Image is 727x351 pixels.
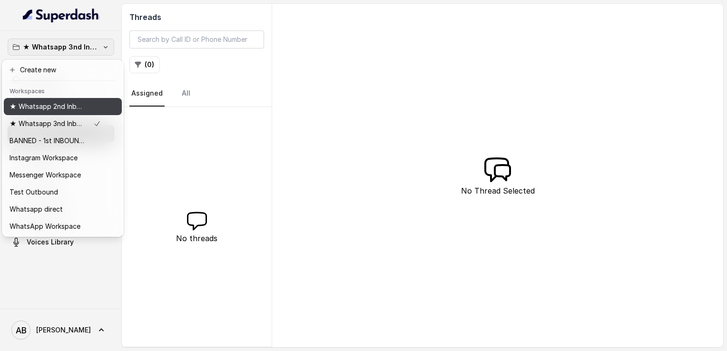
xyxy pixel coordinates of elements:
[10,186,58,198] p: Test Outbound
[4,61,122,78] button: Create new
[10,204,63,215] p: Whatsapp direct
[10,169,81,181] p: Messenger Workspace
[8,39,114,56] button: ★ Whatsapp 3nd Inbound BM5
[2,59,124,237] div: ★ Whatsapp 3nd Inbound BM5
[10,221,80,232] p: WhatsApp Workspace
[10,101,86,112] p: ★ Whatsapp 2nd Inbound BM5
[10,152,78,164] p: Instagram Workspace
[23,41,99,53] p: ★ Whatsapp 3nd Inbound BM5
[10,118,86,129] p: ★ Whatsapp 3nd Inbound BM5
[10,135,86,146] p: BANNED - 1st INBOUND Workspace
[4,83,122,98] header: Workspaces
